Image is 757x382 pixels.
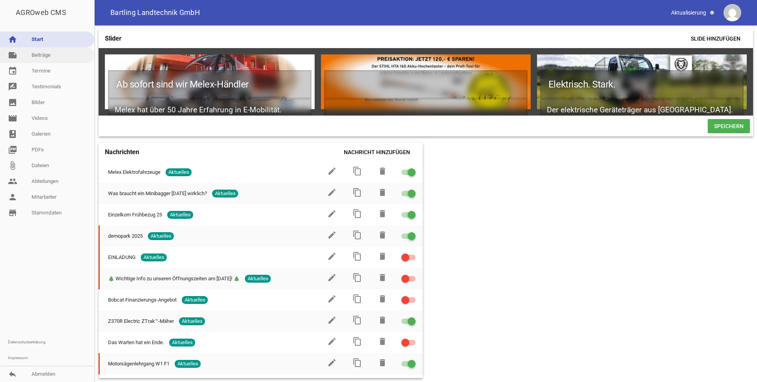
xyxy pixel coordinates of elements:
[327,252,337,261] i: edit
[327,209,337,218] i: edit
[108,275,240,283] span: 🎄 Wichtige Info zu unseren Öffnungszeiten am [DATE]! 🎄
[327,358,337,367] i: edit
[352,252,362,261] i: content_copy
[108,211,162,219] span: Einzelkorn Frühbezug 25
[8,114,17,123] i: movie
[167,211,193,219] span: Aktuelles
[108,190,207,198] span: Was braucht ein Minibagger [DATE] wirklich?
[175,360,201,368] span: Aktuelles
[327,188,337,197] i: edit
[141,253,167,261] span: Aktuelles
[8,208,17,218] i: store_mall_directory
[8,161,17,170] i: attach_file
[108,317,174,325] span: Z370R Electric ZTrak™-Mäher
[108,99,311,122] h2: Melex hat über 50 Jahre Erfahrung in E-Mobilität.
[327,256,337,262] a: edit
[108,168,160,176] span: Melex Elektrofahrzeuge
[327,171,337,177] a: edit
[327,273,337,282] i: edit
[327,214,337,220] a: edit
[378,188,387,197] i: delete
[110,9,200,16] span: Bartling Landtechnik GmbH
[337,145,416,159] span: Nachricht hinzufügen
[327,230,337,240] i: edit
[108,253,136,261] span: EINLADUNG
[378,209,387,218] i: delete
[327,299,337,305] a: edit
[684,32,747,46] span: Slide hinzufügen
[8,50,17,60] i: note
[182,296,208,304] span: Aktuelles
[378,358,387,367] i: delete
[352,230,362,240] i: content_copy
[8,82,17,91] i: rate_review
[105,146,139,158] h4: Nachrichten
[108,360,170,368] span: Motorsägenlehrgang W1 F1
[540,70,744,99] h1: Elektrisch. Stark.
[378,294,387,304] i: delete
[148,232,174,240] span: Aktuelles
[327,166,337,176] i: edit
[378,273,387,282] i: delete
[352,337,362,346] i: content_copy
[352,166,362,176] i: content_copy
[8,192,17,202] i: person
[108,339,164,347] span: Das Warten hat ein Ende.
[8,66,17,76] i: event
[708,119,750,133] span: Speichern
[327,363,337,369] a: edit
[327,320,337,326] a: edit
[8,129,17,139] i: photo_album
[8,369,17,379] i: reply
[108,296,177,304] span: Bobcat-Finanzierungs-Angebot
[352,273,362,282] i: content_copy
[352,315,362,325] i: content_copy
[212,190,238,198] span: Aktuelles
[327,337,337,346] i: edit
[352,358,362,367] i: content_copy
[8,35,17,44] i: home
[378,337,387,346] i: delete
[327,192,337,198] a: edit
[105,32,121,45] h4: Slider
[327,341,337,347] a: edit
[378,166,387,176] i: delete
[378,230,387,240] i: delete
[327,294,337,304] i: edit
[169,339,195,347] span: Aktuelles
[179,317,205,325] span: Aktuelles
[8,98,17,107] i: image
[352,188,362,197] i: content_copy
[108,232,143,240] span: demopark 2025
[8,177,17,186] i: people
[327,278,337,283] a: edit
[327,315,337,325] i: edit
[378,315,387,325] i: delete
[540,99,744,122] h2: Der elektrische Geräteträger aus [GEOGRAPHIC_DATA].
[352,294,362,304] i: content_copy
[327,235,337,241] a: edit
[352,209,362,218] i: content_copy
[108,70,311,99] h1: Ab sofort sind wir Melex-Händler
[166,168,192,176] span: Aktuelles
[245,275,271,283] span: Aktuelles
[378,252,387,261] i: delete
[8,145,17,155] i: picture_as_pdf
